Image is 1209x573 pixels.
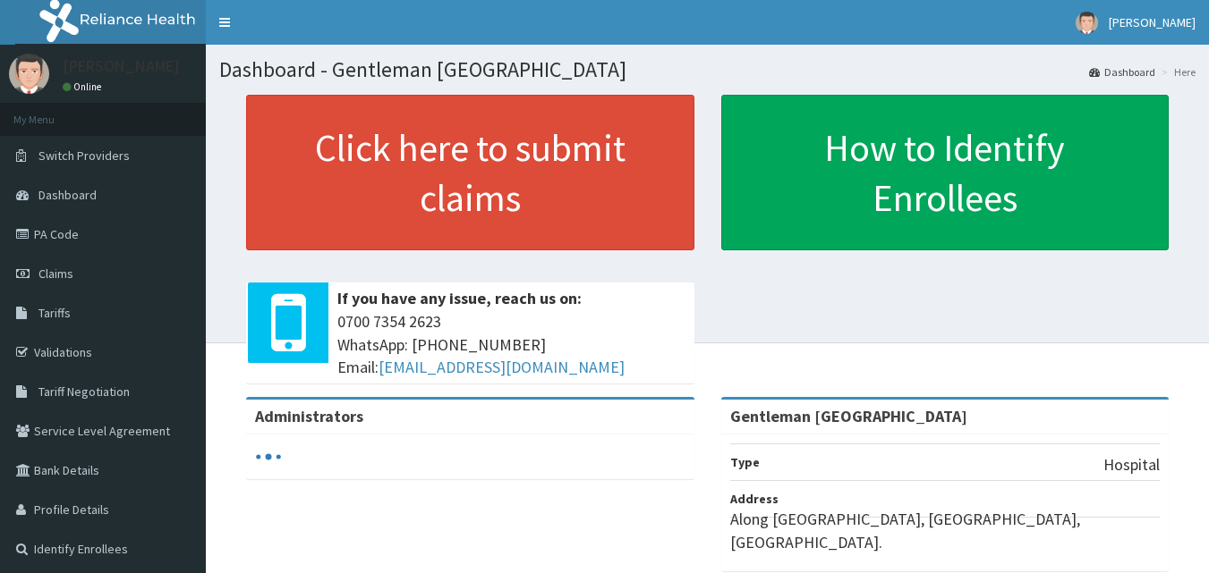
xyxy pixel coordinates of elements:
[730,454,760,470] b: Type
[9,54,49,94] img: User Image
[255,443,282,470] svg: audio-loading
[1103,453,1160,476] p: Hospital
[1109,14,1196,30] span: [PERSON_NAME]
[721,95,1170,250] a: How to Identify Enrollees
[1076,12,1098,34] img: User Image
[337,310,685,379] span: 0700 7354 2623 WhatsApp: [PHONE_NUMBER] Email:
[730,508,1161,553] p: Along [GEOGRAPHIC_DATA], [GEOGRAPHIC_DATA], [GEOGRAPHIC_DATA].
[38,305,71,321] span: Tariffs
[1157,64,1196,80] li: Here
[63,80,106,93] a: Online
[246,95,694,250] a: Click here to submit claims
[730,491,779,507] b: Address
[38,383,130,400] span: Tariff Negotiation
[1089,64,1155,80] a: Dashboard
[255,406,363,426] b: Administrators
[38,187,97,203] span: Dashboard
[730,406,967,426] strong: Gentleman [GEOGRAPHIC_DATA]
[219,58,1196,81] h1: Dashboard - Gentleman [GEOGRAPHIC_DATA]
[63,58,180,74] p: [PERSON_NAME]
[38,265,73,282] span: Claims
[38,147,130,164] span: Switch Providers
[337,288,582,308] b: If you have any issue, reach us on:
[379,357,625,377] a: [EMAIL_ADDRESS][DOMAIN_NAME]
